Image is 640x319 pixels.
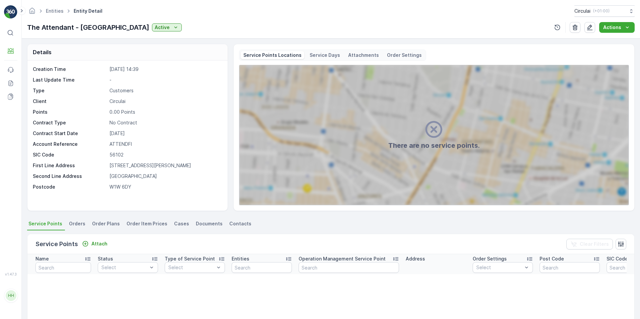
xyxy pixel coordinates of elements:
p: Name [35,255,49,262]
span: Entity Detail [72,8,104,14]
span: Orders [69,220,85,227]
p: Account Reference [33,141,107,147]
p: SIC Code [33,151,107,158]
p: Status [98,255,113,262]
p: Post Code [540,255,564,262]
img: logo [4,5,17,19]
button: HH [4,278,17,314]
p: SIC Code [607,255,628,262]
p: ( +01:00 ) [593,8,610,14]
p: Actions [603,24,621,31]
div: HH [6,290,16,301]
p: [PERSON_NAME][EMAIL_ADDRESS][DOMAIN_NAME] [21,278,63,298]
p: Address [406,255,425,262]
input: Search [232,262,292,273]
p: Creation Time [33,66,107,73]
p: W1W 6DY [109,184,221,190]
span: v 1.47.3 [4,272,17,276]
p: [STREET_ADDRESS][PERSON_NAME] [109,162,221,169]
span: Documents [196,220,223,227]
p: Contract Start Date [33,130,107,137]
button: Clear Filters [566,239,613,249]
p: [PERSON_NAME][EMAIL_ADDRESS][DOMAIN_NAME] [21,298,63,314]
p: Last Update Time [33,77,107,83]
p: Service Points [35,239,78,249]
p: Circulai [109,98,221,105]
p: No Contract [109,119,221,126]
p: [DATE] [109,130,221,137]
button: Circulai(+01:00) [574,5,635,17]
p: Second Line Address [33,173,107,180]
p: The Attendant - [GEOGRAPHIC_DATA] [27,22,149,32]
p: [GEOGRAPHIC_DATA] [109,173,221,180]
p: Active [155,24,170,31]
p: Order Settings [387,52,422,59]
input: Search [299,262,399,273]
p: Points [33,109,107,115]
span: Order Item Prices [127,220,167,227]
p: Customers [109,87,221,94]
p: Service Days [310,52,340,59]
a: Entities [46,8,64,14]
p: Service Points Locations [243,52,302,59]
button: Actions [599,22,635,33]
span: Order Plans [92,220,120,227]
p: Select [101,264,148,271]
p: First Line Address [33,162,107,169]
button: Attach [79,240,110,248]
p: Select [476,264,523,271]
p: 56102 [109,151,221,158]
p: Contract Type [33,119,107,126]
p: Attachments [348,52,379,59]
p: Select [168,264,215,271]
span: Contacts [229,220,251,227]
p: Postcode [33,184,107,190]
p: Details [33,48,52,56]
span: Cases [174,220,189,227]
p: Type [33,87,107,94]
p: ⌘B [15,30,22,35]
button: Active [152,23,182,31]
input: Search [35,262,91,273]
p: [DATE] 14:39 [109,66,221,73]
p: Order Settings [473,255,507,262]
p: Entities [232,255,249,262]
p: ATTENDFI [109,141,221,147]
p: Circulai [574,8,590,14]
p: Attach [91,240,107,247]
p: Client [33,98,107,105]
p: Clear Filters [580,241,609,247]
p: 0.00 Points [109,109,221,115]
h2: There are no service points. [388,140,480,150]
p: Type of Service Point [165,255,215,262]
p: Operation Management Service Point [299,255,386,262]
a: Homepage [28,10,36,15]
input: Search [540,262,600,273]
p: - [109,77,221,83]
span: Service Points [28,220,62,227]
